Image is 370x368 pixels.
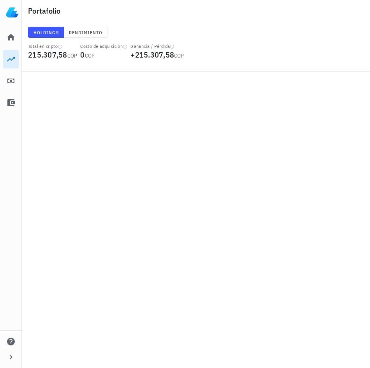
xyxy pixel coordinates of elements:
[130,49,174,60] span: +215.307,58
[80,49,85,60] span: 0
[28,49,67,60] span: 215.307,58
[6,6,19,19] img: LedgiFi
[69,30,103,35] span: Rendimiento
[85,52,95,59] span: COP
[67,52,78,59] span: COP
[80,43,127,49] div: Costo de adquisición
[28,5,64,17] h1: Portafolio
[130,43,184,49] div: Ganancia / Pérdida
[353,5,365,17] div: avatar
[28,43,77,49] div: Total en cripto
[174,52,184,59] span: COP
[33,30,59,35] span: Holdings
[28,27,64,38] button: Holdings
[64,27,108,38] button: Rendimiento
